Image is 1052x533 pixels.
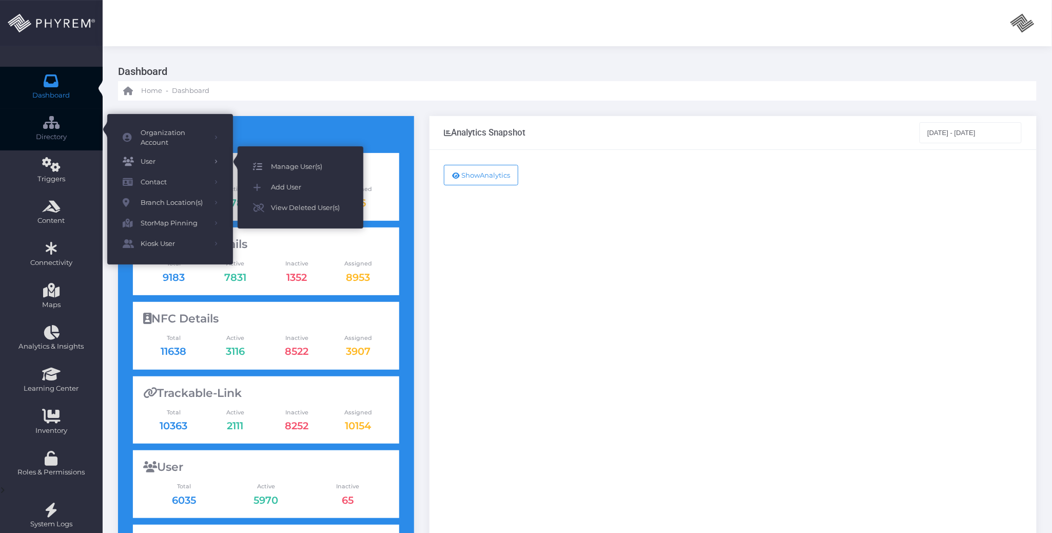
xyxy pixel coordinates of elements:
[42,300,61,310] span: Maps
[160,420,188,432] a: 10363
[7,216,96,226] span: Content
[204,259,266,268] span: Active
[227,420,243,432] a: 2111
[271,181,348,194] span: Add User
[920,122,1022,143] input: Select Date Range
[327,334,389,342] span: Assigned
[7,384,96,394] span: Learning Center
[444,165,518,185] button: ShowAnalytics
[143,238,389,251] div: QR-Code Details
[107,172,233,193] a: Contact
[266,408,327,417] span: Inactive
[107,124,233,151] a: Organization Account
[141,217,207,230] span: StorMap Pinning
[141,196,207,210] span: Branch Location(s)
[143,482,225,491] span: Total
[118,62,1029,81] h3: Dashboard
[164,86,170,96] li: -
[225,482,307,491] span: Active
[204,334,266,342] span: Active
[342,494,354,506] a: 65
[238,198,363,218] a: View Deleted User(s)
[7,426,96,436] span: Inventory
[461,171,480,179] span: Show
[271,201,348,215] span: View Deleted User(s)
[172,86,209,96] span: Dashboard
[327,259,389,268] span: Assigned
[266,334,327,342] span: Inactive
[141,86,162,96] span: Home
[285,420,308,432] a: 8252
[143,312,389,326] div: NFC Details
[224,271,246,283] a: 7831
[33,90,70,101] span: Dashboard
[7,132,96,142] span: Directory
[172,494,196,506] a: 6035
[7,258,96,268] span: Connectivity
[163,271,185,283] a: 9183
[238,177,363,198] a: Add User
[7,174,96,184] span: Triggers
[444,127,525,138] div: Analytics Snapshot
[107,213,233,234] a: StorMap Pinning
[286,271,307,283] a: 1352
[346,271,371,283] a: 8953
[345,420,372,432] a: 10154
[107,234,233,254] a: Kiosk User
[307,482,389,491] span: Inactive
[107,151,233,172] a: User
[141,155,207,168] span: User
[7,341,96,352] span: Analytics & Insights
[143,334,205,342] span: Total
[285,345,308,357] a: 8522
[271,160,348,174] span: Manage User(s)
[7,519,96,529] span: System Logs
[266,259,327,268] span: Inactive
[172,81,209,101] a: Dashboard
[346,345,371,357] a: 3907
[161,345,187,357] a: 11638
[123,81,162,101] a: Home
[141,237,207,251] span: Kiosk User
[327,408,389,417] span: Assigned
[143,461,389,474] div: User
[238,157,363,177] a: Manage User(s)
[254,494,278,506] a: 5970
[7,467,96,478] span: Roles & Permissions
[107,193,233,213] a: Branch Location(s)
[141,176,207,189] span: Contact
[143,387,389,400] div: Trackable-Link
[226,345,245,357] a: 3116
[204,408,266,417] span: Active
[143,408,205,417] span: Total
[141,128,207,148] span: Organization Account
